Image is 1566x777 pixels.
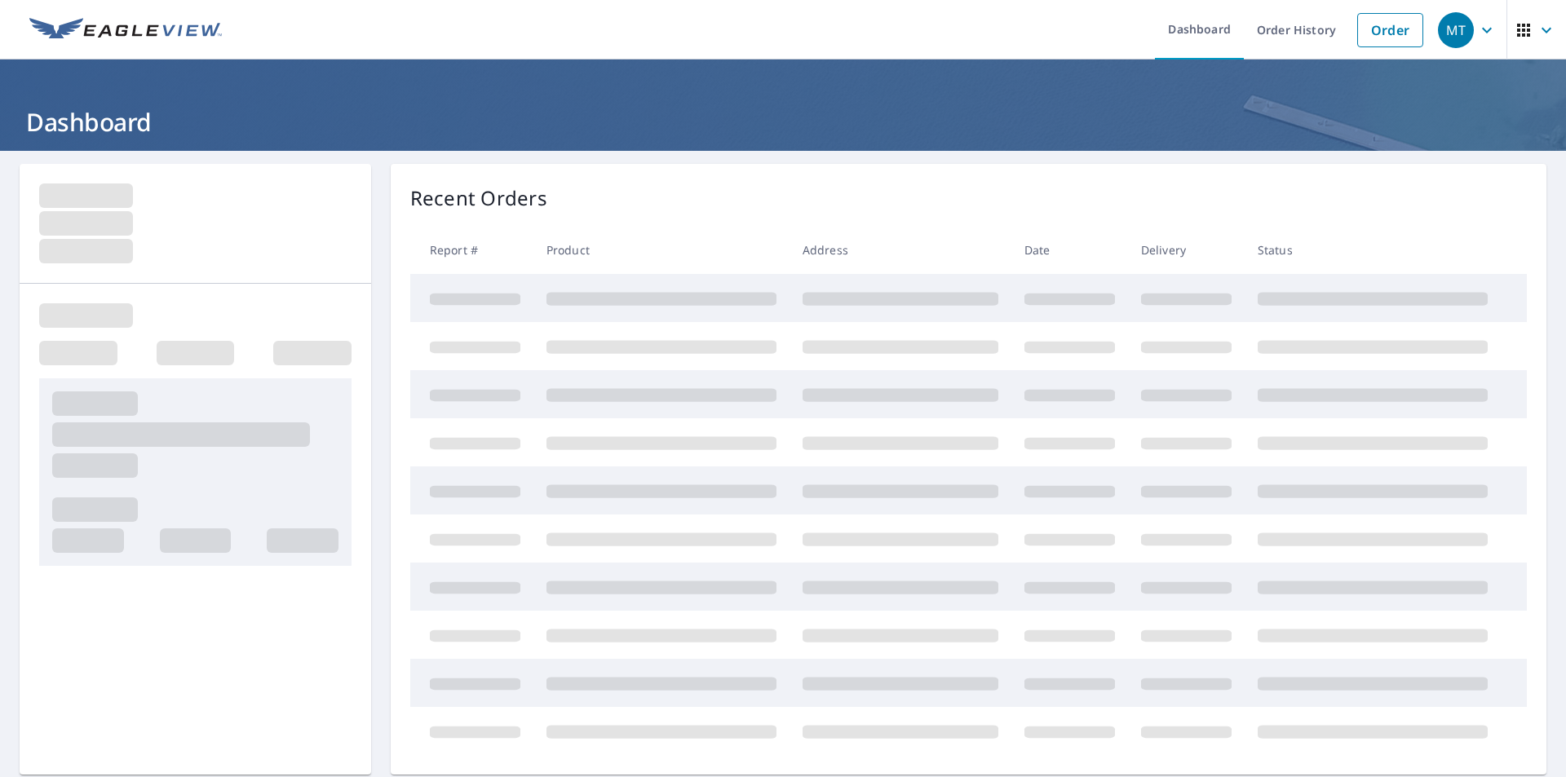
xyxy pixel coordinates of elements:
div: MT [1438,12,1474,48]
h1: Dashboard [20,105,1546,139]
a: Order [1357,13,1423,47]
p: Recent Orders [410,183,547,213]
th: Status [1245,226,1501,274]
th: Delivery [1128,226,1245,274]
img: EV Logo [29,18,222,42]
th: Report # [410,226,533,274]
th: Address [790,226,1011,274]
th: Date [1011,226,1128,274]
th: Product [533,226,790,274]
